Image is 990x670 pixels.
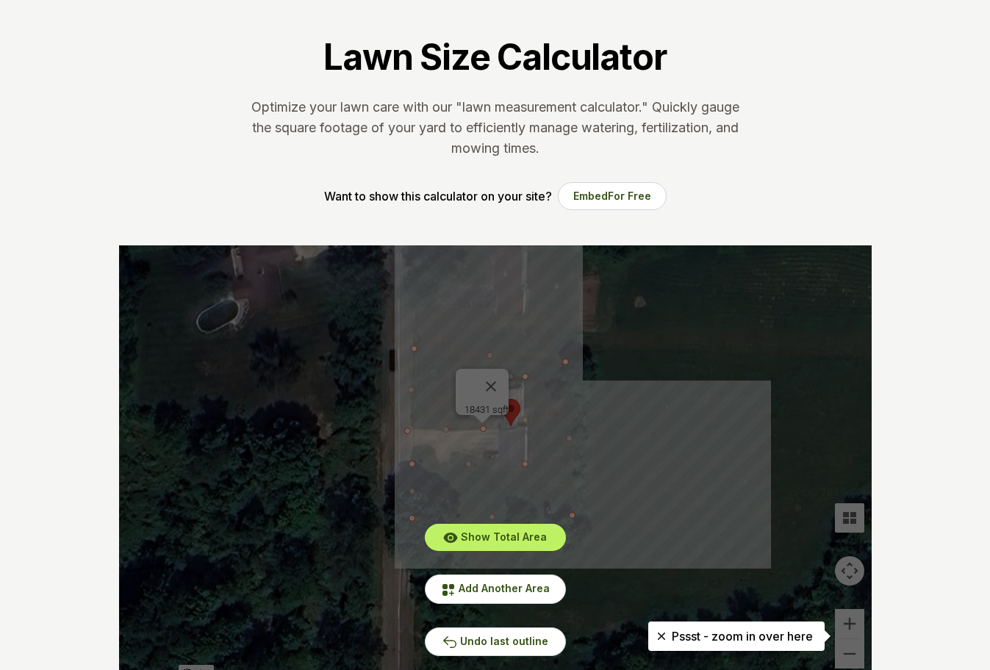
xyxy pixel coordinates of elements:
button: Undo last outline [425,627,566,656]
h1: Lawn Size Calculator [323,35,666,79]
p: Optimize your lawn care with our "lawn measurement calculator." Quickly gauge the square footage ... [248,97,742,159]
span: Add Another Area [459,582,550,594]
p: Want to show this calculator on your site? [324,187,552,205]
button: EmbedFor Free [558,182,667,210]
button: Add Another Area [425,574,566,603]
span: Undo last outline [460,635,548,647]
span: For Free [608,190,651,202]
span: Show Total Area [461,530,547,543]
button: Show Total Area [425,524,566,551]
p: Pssst - zoom in over here [660,627,813,645]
